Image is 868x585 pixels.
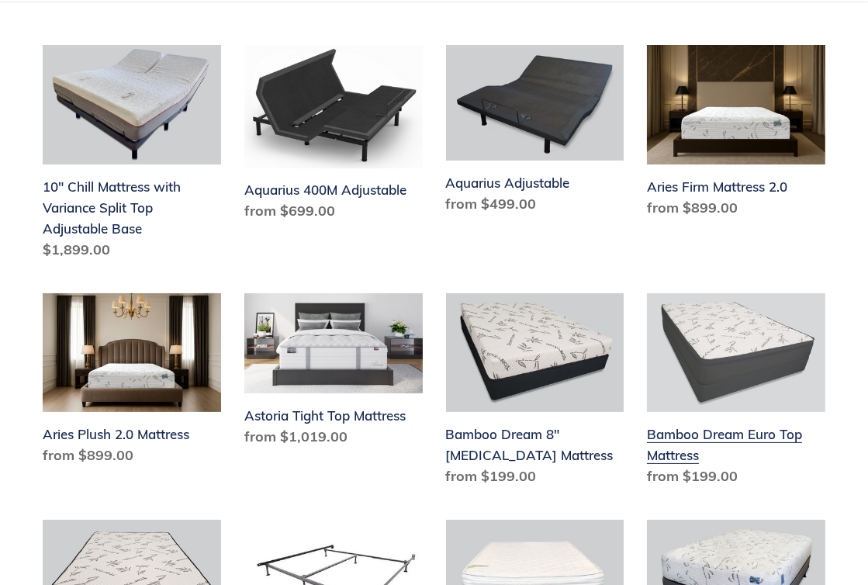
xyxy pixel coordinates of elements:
[244,45,423,227] a: Aquarius 400M Adjustable
[647,45,825,223] a: Aries Firm Mattress 2.0
[446,293,624,493] a: Bamboo Dream 8" Memory Foam Mattress
[446,45,624,220] a: Aquarius Adjustable
[244,293,423,454] a: Astoria Tight Top Mattress
[43,45,221,265] a: 10" Chill Mattress with Variance Split Top Adjustable Base
[43,293,221,472] a: Aries Plush 2.0 Mattress
[647,293,825,493] a: Bamboo Dream Euro Top Mattress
